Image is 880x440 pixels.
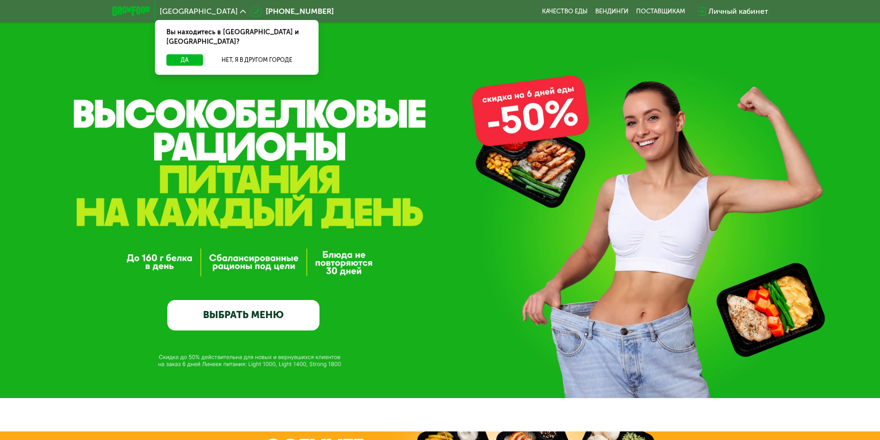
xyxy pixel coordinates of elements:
[595,8,629,15] a: Вендинги
[166,54,203,66] button: Да
[160,8,238,15] span: [GEOGRAPHIC_DATA]
[708,6,768,17] div: Личный кабинет
[167,300,319,330] a: ВЫБРАТЬ МЕНЮ
[251,6,334,17] a: [PHONE_NUMBER]
[636,8,685,15] div: поставщикам
[207,54,307,66] button: Нет, я в другом городе
[542,8,588,15] a: Качество еды
[155,20,319,54] div: Вы находитесь в [GEOGRAPHIC_DATA] и [GEOGRAPHIC_DATA]?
